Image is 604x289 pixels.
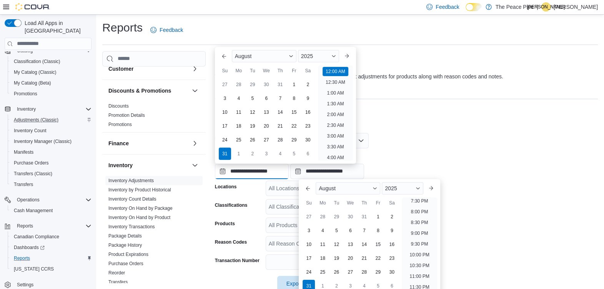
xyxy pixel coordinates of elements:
div: day-21 [358,252,370,264]
a: Inventory by Product Historical [108,187,171,193]
div: day-29 [330,211,343,223]
span: Manifests [11,148,92,157]
span: Transfers [14,181,33,188]
li: 10:00 PM [406,250,432,259]
span: Settings [17,282,33,288]
li: 12:30 AM [323,78,348,87]
h3: Finance [108,140,129,147]
span: Inventory [17,106,36,112]
a: Manifests [11,148,37,157]
button: Reports [14,221,36,231]
span: Purchase Orders [11,158,92,168]
a: Reports [11,254,33,263]
div: day-11 [316,238,329,251]
div: day-3 [219,92,231,105]
li: 4:00 AM [324,153,347,162]
a: Classification (Classic) [11,57,63,66]
ul: Time [318,65,353,161]
span: Adjustments (Classic) [14,117,58,123]
div: View adjustment details. You will see both quantity and cost adjustments for products along with ... [215,73,503,81]
button: Transfers (Classic) [8,168,95,179]
span: [PERSON_NAME] [527,2,565,12]
a: Inventory Count [11,126,50,135]
button: My Catalog (Beta) [8,78,95,88]
a: [US_STATE] CCRS [11,264,57,274]
div: day-1 [372,211,384,223]
div: Button. Open the month selector. August is currently selected. [232,50,296,62]
button: Adjustments (Classic) [8,115,95,125]
span: Inventory [14,105,92,114]
button: Finance [190,139,200,148]
span: Transfers [11,180,92,189]
div: day-21 [274,120,286,132]
div: day-20 [260,120,273,132]
button: Cash Management [8,205,95,216]
div: day-11 [233,106,245,118]
div: Th [358,197,370,209]
div: day-10 [303,238,315,251]
li: 1:30 AM [324,99,347,108]
div: day-28 [358,266,370,278]
input: Press the down key to enter a popover containing a calendar. Press the escape key to close the po... [290,164,364,179]
li: 8:00 PM [408,207,431,216]
p: The Peace Pipe [496,2,534,12]
div: day-27 [219,78,231,91]
div: day-4 [274,148,286,160]
div: Discounts & Promotions [102,101,206,132]
span: Transfers (Classic) [11,169,92,178]
a: Cash Management [11,206,56,215]
button: Transfers [8,179,95,190]
li: 1:00 AM [324,88,347,98]
div: day-28 [274,134,286,146]
span: My Catalog (Beta) [11,78,92,88]
div: day-27 [260,134,273,146]
div: Sa [302,65,314,77]
span: August [235,53,252,59]
a: Inventory Count Details [108,196,156,202]
div: day-4 [233,92,245,105]
span: [US_STATE] CCRS [14,266,54,272]
h3: Discounts & Promotions [108,87,171,95]
a: My Catalog (Beta) [11,78,54,88]
span: Inventory Count [14,128,47,134]
div: day-8 [288,92,300,105]
div: Fr [288,65,300,77]
span: Package History [108,242,142,248]
span: Adjustments (Classic) [11,115,92,125]
div: day-29 [372,266,384,278]
button: Finance [108,140,189,147]
a: Discounts [108,103,129,109]
label: Locations [215,184,237,190]
div: day-15 [288,106,300,118]
div: day-12 [246,106,259,118]
span: Reports [14,221,92,231]
a: Transfers (Classic) [11,169,55,178]
div: day-12 [330,238,343,251]
span: Inventory Adjustments [108,178,154,184]
li: 10:30 PM [406,261,432,270]
button: Discounts & Promotions [190,86,200,95]
div: day-23 [386,252,398,264]
div: day-24 [219,134,231,146]
div: day-3 [260,148,273,160]
div: Th [274,65,286,77]
span: Dashboards [14,244,45,251]
button: [US_STATE] CCRS [8,264,95,274]
a: Transfers [108,279,128,285]
div: day-30 [386,266,398,278]
span: Package Details [108,233,142,239]
div: Tu [330,197,343,209]
li: 2:00 AM [324,110,347,119]
li: 2:30 AM [324,121,347,130]
span: Inventory Transactions [108,224,155,230]
input: Dark Mode [466,3,482,11]
div: Sa [386,197,398,209]
div: day-25 [233,134,245,146]
li: 3:00 AM [324,131,347,141]
button: My Catalog (Classic) [8,67,95,78]
span: Promotion Details [108,112,145,118]
a: Inventory Transactions [108,224,155,229]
